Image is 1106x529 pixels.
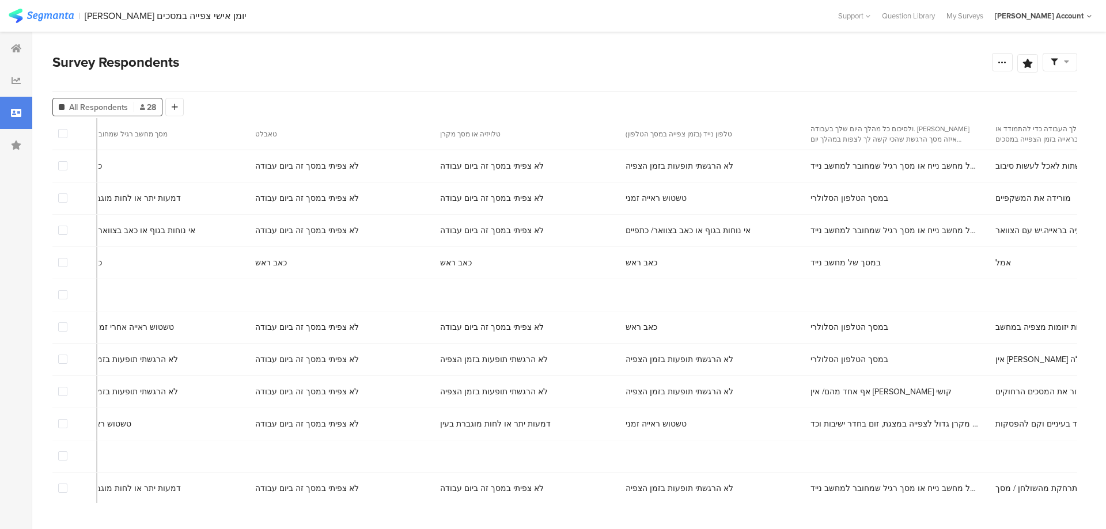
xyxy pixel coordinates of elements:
[810,418,981,430] span: בטלויזיה או מסך מקרן גדול לצפייה במצגת, זום בחדר ישיבות וכד'
[810,160,981,172] span: מסך של מחשב נייח או מסך רגיל שמחובר למחשב נייד
[255,257,287,269] span: כאב ראש
[440,418,551,430] span: דמעות יתר או לחות מוגברת בעין
[255,386,359,398] span: לא צפיתי במסך זה ביום עבודה
[255,160,359,172] span: לא צפיתי במסך זה ביום עבודה
[626,192,687,204] span: טשטוש ראייה זמני
[440,192,544,204] span: לא צפיתי במסך זה ביום עבודה
[810,124,976,144] section: ולסיכום כל מהלך היום שלך בעבודה. [PERSON_NAME] איזה מסך הרגשת שהכי קשה לך לצפות במהלך יום העבודה ...
[810,321,888,333] span: במסך הטלפון הסלולרי
[626,129,791,139] section: טלפון נייד (בזמן צפייה במסך הטלפון)
[626,160,733,172] span: לא הרגשתי תופעות בזמן הצפיה
[440,482,544,494] span: לא צפיתי במסך זה ביום עבודה
[440,224,544,237] span: לא צפיתי במסך זה ביום עבודה
[70,418,131,430] span: טשטוש ראייה זמני
[440,160,544,172] span: לא צפיתי במסך זה ביום עבודה
[995,192,1071,204] span: מורידה את המשקפיים
[626,353,733,366] span: לא הרגשתי תופעות בזמן הצפיה
[70,482,181,494] span: דמעות יתר או לחות מוגברת בעין
[838,7,870,25] div: Support
[810,224,981,237] span: מסך של מחשב נייח או מסך רגיל שמחובר למחשב נייד
[70,386,178,398] span: לא הרגשתי תופעות בזמן הצפיה
[995,257,1011,269] span: אמל
[440,129,605,139] section: טלויזיה או מסך מקרן
[941,10,989,21] a: My Surveys
[78,9,80,22] div: |
[255,482,359,494] span: לא צפיתי במסך זה ביום עבודה
[9,9,74,23] img: segmanta logo
[810,386,952,398] span: אף אחד מהם/ אין [PERSON_NAME] קושי
[626,321,657,333] span: כאב ראש
[69,101,128,113] span: All Respondents
[626,482,733,494] span: לא הרגשתי תופעות בזמן הצפיה
[140,101,156,113] span: 28
[255,321,359,333] span: לא צפיתי במסך זה ביום עבודה
[626,418,687,430] span: טשטוש ראייה זמני
[255,129,421,139] section: טאבלט
[70,224,195,237] span: אי נוחות בגוף או כאב בצוואר/ כתפיים
[995,224,1097,237] span: אין בעיה בראייה.יש עם הצוואר
[255,192,359,204] span: לא צפיתי במסך זה ביום עבודה
[810,353,888,366] span: במסך הטלפון הסלולרי
[626,386,733,398] span: לא הרגשתי תופעות בזמן הצפיה
[70,129,236,139] section: מסך מחשב רגיל שמחובר למחשב
[626,257,657,269] span: כאב ראש
[810,482,981,494] span: מסך של מחשב נייח או מסך רגיל שמחובר למחשב נייד
[440,353,548,366] span: לא הרגשתי תופעות בזמן הצפיה
[440,257,472,269] span: כאב ראש
[70,192,181,204] span: דמעות יתר או לחות מוגברת בעין
[810,192,888,204] span: במסך הטלפון הסלולרי
[70,321,174,333] span: טשטוש ראייה אחרי זמן ממושך
[440,321,544,333] span: לא צפיתי במסך זה ביום עבודה
[255,418,359,430] span: לא צפיתי במסך זה ביום עבודה
[626,224,751,237] span: אי נוחות בגוף או כאב בצוואר/ כתפיים
[810,257,881,269] span: במסך של מחשב נייד
[52,52,179,73] span: Survey Respondents
[70,353,178,366] span: לא הרגשתי תופעות בזמן הצפיה
[255,224,359,237] span: לא צפיתי במסך זה ביום עבודה
[85,10,247,21] div: [PERSON_NAME] יומן אישי צפייה במסכים
[255,353,359,366] span: לא צפיתי במסך זה ביום עבודה
[995,10,1084,21] div: [PERSON_NAME] Account
[440,386,548,398] span: לא הרגשתי תופעות בזמן הצפיה
[876,10,941,21] a: Question Library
